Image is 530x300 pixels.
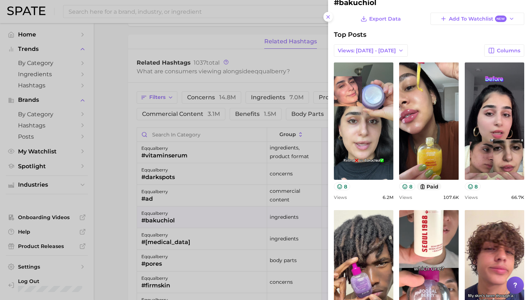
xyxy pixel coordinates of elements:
[399,183,415,190] button: 8
[449,16,506,22] span: Add to Watchlist
[511,195,524,200] span: 66.7k
[383,195,393,200] span: 6.2m
[430,13,524,25] button: Add to WatchlistNew
[369,16,401,22] span: Export Data
[334,195,347,200] span: Views
[495,16,507,22] span: New
[443,195,459,200] span: 107.6k
[465,183,481,190] button: 8
[465,195,478,200] span: Views
[417,183,442,190] button: paid
[334,183,350,190] button: 8
[338,48,396,54] span: Views: [DATE] - [DATE]
[497,48,520,54] span: Columns
[484,44,524,57] button: Columns
[334,31,366,39] span: Top Posts
[399,195,412,200] span: Views
[334,44,408,57] button: Views: [DATE] - [DATE]
[359,13,403,25] button: Export Data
